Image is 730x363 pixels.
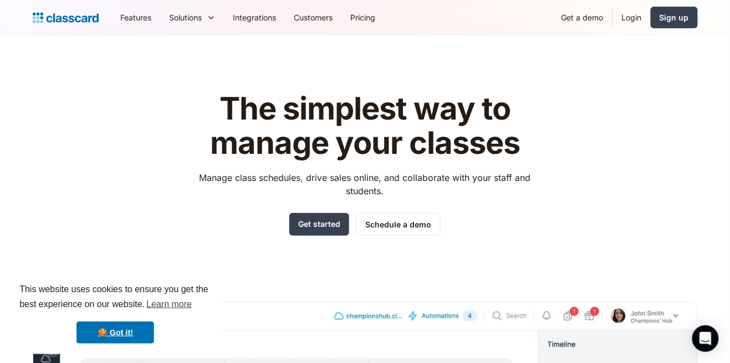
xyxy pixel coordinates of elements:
[660,12,689,23] div: Sign up
[189,171,541,198] p: Manage class schedules, drive sales online, and collaborate with your staff and students.
[285,5,342,30] a: Customers
[33,10,99,25] a: home
[76,321,154,344] a: dismiss cookie message
[692,325,719,352] div: Open Intercom Messenger
[289,213,349,236] a: Get started
[161,5,224,30] div: Solutions
[9,272,222,354] div: cookieconsent
[189,92,541,160] h1: The simplest way to manage your classes
[145,296,193,313] a: learn more about cookies
[342,5,385,30] a: Pricing
[224,5,285,30] a: Integrations
[553,5,612,30] a: Get a demo
[356,213,441,236] a: Schedule a demo
[112,5,161,30] a: Features
[651,7,698,28] a: Sign up
[170,12,202,23] div: Solutions
[613,5,651,30] a: Login
[19,283,211,313] span: This website uses cookies to ensure you get the best experience on our website.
